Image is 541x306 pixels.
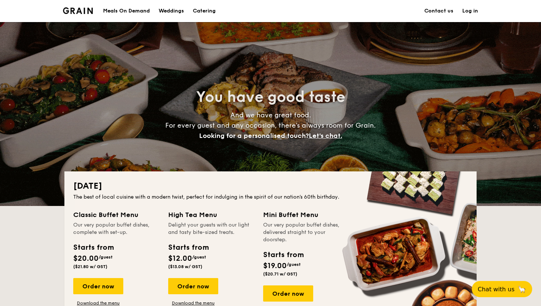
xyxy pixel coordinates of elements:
div: Starts from [168,242,208,253]
div: Starts from [73,242,113,253]
div: High Tea Menu [168,210,254,220]
a: Logotype [63,7,93,14]
div: Order now [263,285,313,302]
span: /guest [99,255,113,260]
span: /guest [287,262,301,267]
div: Mini Buffet Menu [263,210,349,220]
div: Our very popular buffet dishes, complete with set-up. [73,221,159,236]
img: Grain [63,7,93,14]
div: The best of local cuisine with a modern twist, perfect for indulging in the spirit of our nation’... [73,193,468,201]
span: $19.00 [263,261,287,270]
span: ($13.08 w/ GST) [168,264,202,269]
span: Chat with us [478,286,515,293]
span: Let's chat. [309,132,342,140]
div: Delight your guests with our light and tasty bite-sized treats. [168,221,254,236]
a: Download the menu [73,300,123,306]
span: ($20.71 w/ GST) [263,271,297,277]
button: Chat with us🦙 [472,281,532,297]
span: $12.00 [168,254,192,263]
div: Order now [73,278,123,294]
span: ($21.80 w/ GST) [73,264,107,269]
span: /guest [192,255,206,260]
div: Starts from [263,249,303,260]
a: Download the menu [168,300,218,306]
span: 🦙 [517,285,526,293]
span: $20.00 [73,254,99,263]
div: Classic Buffet Menu [73,210,159,220]
div: Order now [168,278,218,294]
div: Our very popular buffet dishes, delivered straight to your doorstep. [263,221,349,243]
h2: [DATE] [73,180,468,192]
